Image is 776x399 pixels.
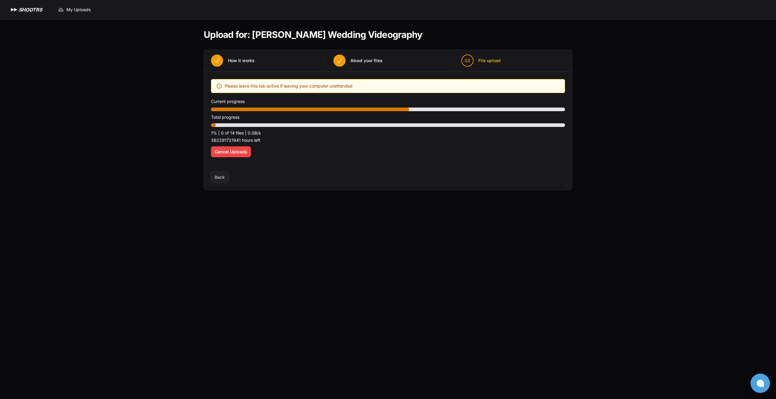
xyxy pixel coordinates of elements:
[350,58,383,64] span: About your files
[211,137,565,144] p: 362291721941 hours left
[54,4,95,15] a: My Uploads
[204,50,262,71] button: How it works
[326,50,390,71] button: About your files
[215,149,247,155] span: Cancel Uploads
[565,181,569,188] div: v2
[211,98,565,105] p: Current progress
[10,6,19,13] img: SHOOTRS
[211,114,565,121] p: Total progress
[465,58,470,64] span: 03
[204,29,422,40] h1: Upload for: [PERSON_NAME] Wedding Videography
[19,6,42,13] h1: SHOOTRS
[478,58,501,64] span: File upload
[454,50,508,71] button: 03 File upload
[10,6,42,13] a: SHOOTRS SHOOTRS
[228,58,255,64] span: How it works
[225,82,353,90] span: Please leave this tab active if leaving your computer unattended
[211,146,251,157] button: Cancel Uploads
[751,374,770,393] button: Open chat window
[211,129,565,137] p: 1% | 0 of 14 files | 0.0B/s
[66,7,91,13] span: My Uploads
